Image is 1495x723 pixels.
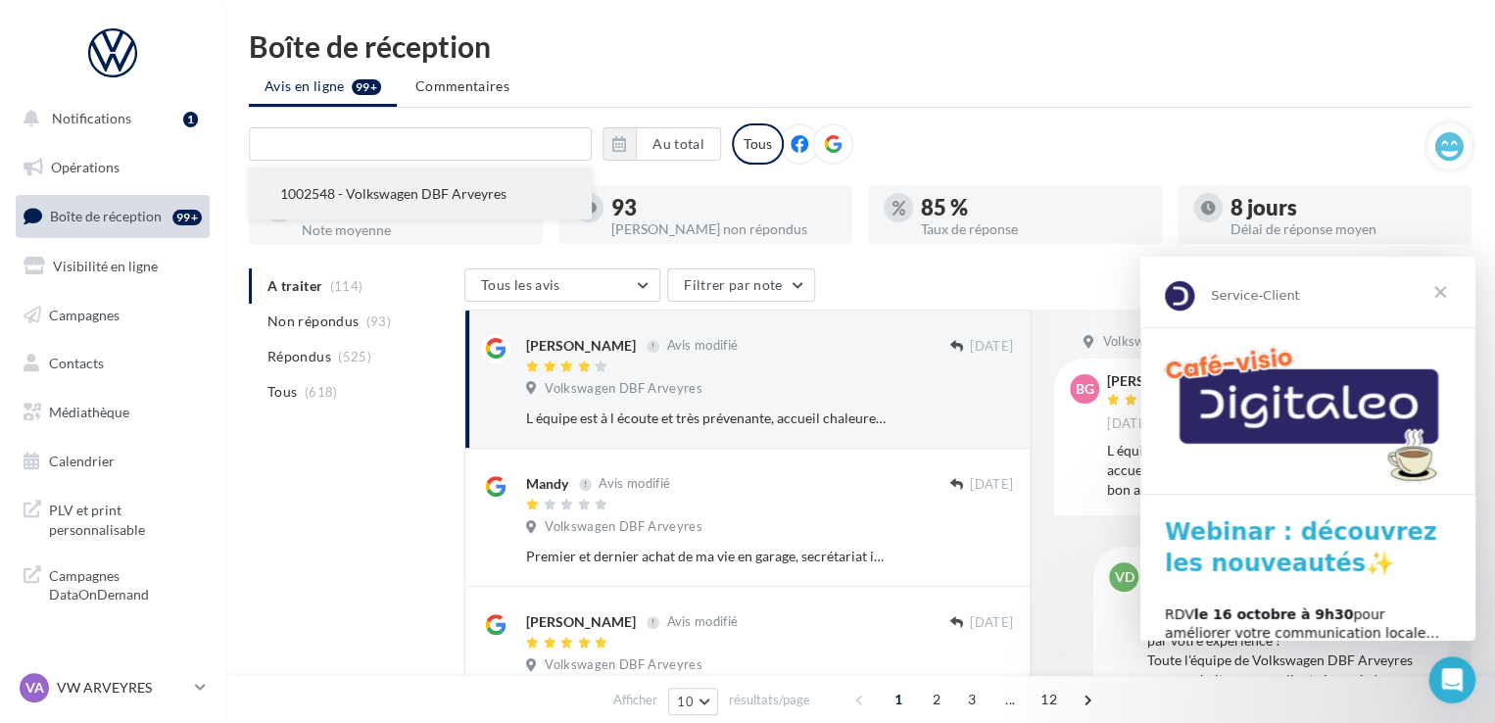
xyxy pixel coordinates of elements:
button: Notifications 1 [12,98,206,139]
div: L équipe est à l écoute et très prévenante, accueil chaleureux, tout est bien expliqué. Très bon ... [1107,441,1393,500]
button: Filtrer par note [667,268,815,302]
div: 99+ [172,210,202,225]
div: RDV pour améliorer votre communication locale… et attirer plus de clients ! [24,349,311,407]
div: Domaine [101,116,151,128]
span: Contacts [49,355,104,371]
span: [DATE] [970,476,1013,494]
div: 93 [611,197,837,218]
span: BG [1076,379,1094,399]
div: Note moyenne [302,223,527,237]
iframe: Intercom live chat message [1140,257,1475,641]
iframe: Intercom live chat [1428,656,1475,703]
div: Taux de réponse [921,222,1146,236]
div: Boîte de réception [249,31,1471,61]
span: 12 [1033,684,1065,715]
button: 10 [668,688,718,715]
a: PLV et print personnalisable [12,489,214,547]
div: Tous [732,123,784,165]
span: VA [25,678,44,698]
div: Mandy [526,474,568,494]
img: tab_domain_overview_orange.svg [79,114,95,129]
a: Calendrier [12,441,214,482]
a: Boîte de réception99+ [12,195,214,237]
div: Délai de réponse moyen [1230,222,1456,236]
span: 3 [956,684,988,715]
span: (525) [338,349,371,364]
img: tab_keywords_by_traffic_grey.svg [222,114,238,129]
a: Campagnes DataOnDemand [12,554,214,612]
span: Commentaires [415,76,509,96]
span: 1 [883,684,914,715]
span: Non répondus [267,312,359,331]
span: Avis modifié [599,476,670,492]
div: [PERSON_NAME] [1107,374,1257,388]
span: Volkswagen DBF Arveyres [545,380,701,398]
div: 8 jours [1230,197,1456,218]
a: Visibilité en ligne [12,246,214,287]
p: VW ARVEYRES [57,678,187,698]
a: Opérations [12,147,214,188]
button: 1002548 - Volkswagen DBF Arveyres [249,169,592,219]
button: Au total [603,127,721,161]
span: Volkswagen DBF Arveyres [1102,333,1259,351]
span: Boîte de réception [50,208,162,224]
div: [PERSON_NAME] [526,336,636,356]
span: Tous [267,382,297,402]
span: Médiathèque [49,404,129,420]
span: Répondus [267,347,331,366]
div: [PERSON_NAME] non répondus [611,222,837,236]
b: le 16 octobre à 9h30 [54,350,214,365]
span: Visibilité en ligne [53,258,158,274]
span: 2 [921,684,952,715]
button: Tous les avis [464,268,660,302]
span: Volkswagen DBF Arveyres [545,656,701,674]
span: 1002548 - Volkswagen DBF Arveyres [280,185,506,202]
span: (93) [366,313,391,329]
span: 10 [677,694,694,709]
div: 1 [183,112,198,127]
span: Avis modifié [666,338,738,354]
span: Notifications [52,110,131,126]
span: Opérations [51,159,120,175]
div: [PERSON_NAME] [526,612,636,632]
span: [DATE] [970,614,1013,632]
span: Afficher [613,691,657,709]
span: Tous les avis [481,276,560,293]
span: Campagnes [49,306,120,322]
div: 85 % [921,197,1146,218]
div: Domaine: [DOMAIN_NAME] [51,51,221,67]
span: ... [994,684,1026,715]
span: Campagnes DataOnDemand [49,562,202,604]
span: Volkswagen DBF Arveyres [545,518,701,536]
div: Mots-clés [244,116,300,128]
span: PLV et print personnalisable [49,497,202,539]
img: website_grey.svg [31,51,47,67]
a: Contacts [12,343,214,384]
div: L équipe est à l écoute et très prévenante, accueil chaleureux, tout est bien expliqué. Très bon ... [526,409,886,428]
div: 4.5 [302,197,527,219]
span: [DATE] [970,338,1013,356]
span: Calendrier [49,453,115,469]
span: VD [1114,567,1133,587]
img: logo_orange.svg [31,31,47,47]
div: Bonjour Madame [PERSON_NAME], Nous sommes ravis de vous savoir satisfaite par votre expérience ! ... [1146,592,1432,709]
div: v 4.0.25 [55,31,96,47]
span: Avis modifié [666,614,738,630]
a: VA VW ARVEYRES [16,669,210,706]
button: Au total [636,127,721,161]
span: [DATE] [1107,415,1150,433]
a: Campagnes [12,295,214,336]
div: Premier et dernier achat de ma vie en garage, secrétariat incompétent ! Le délai de livraison en ... [526,547,886,566]
span: (618) [305,384,338,400]
a: Médiathèque [12,392,214,433]
span: résultats/page [729,691,810,709]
